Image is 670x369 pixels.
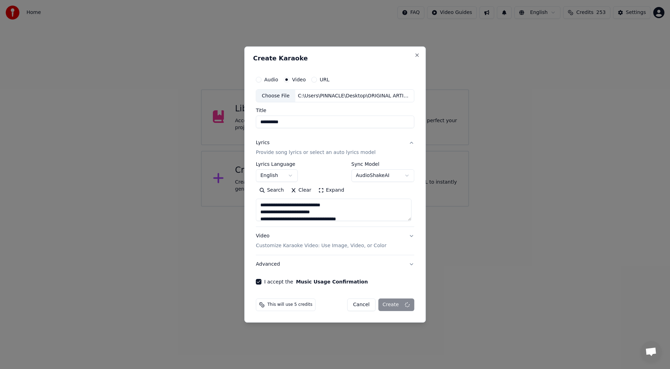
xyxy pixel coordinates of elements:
div: Choose File [256,90,295,102]
button: VideoCustomize Karaoke Video: Use Image, Video, or Color [256,227,414,255]
p: Provide song lyrics or select an auto lyrics model [256,149,375,156]
span: This will use 5 credits [267,302,312,308]
h2: Create Karaoke [253,55,417,61]
button: Search [256,185,287,196]
p: Customize Karaoke Video: Use Image, Video, or Color [256,242,386,249]
label: URL [320,77,329,82]
label: Audio [264,77,278,82]
label: Title [256,108,414,113]
label: Lyrics Language [256,162,298,167]
button: Clear [287,185,315,196]
label: Video [292,77,306,82]
div: C:\Users\PINNACLE\Desktop\ORIGINAL ARTISTS\BLUE BAYOU- [PERSON_NAME]\YOUKA\BLUE BAYOU.mp4 [295,93,414,99]
div: Lyrics [256,140,269,147]
div: LyricsProvide song lyrics or select an auto lyrics model [256,162,414,227]
button: Advanced [256,255,414,273]
button: LyricsProvide song lyrics or select an auto lyrics model [256,134,414,162]
button: Cancel [347,298,375,311]
button: Expand [315,185,348,196]
button: I accept the [296,279,368,284]
label: I accept the [264,279,368,284]
label: Sync Model [351,162,414,167]
div: Video [256,233,386,250]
